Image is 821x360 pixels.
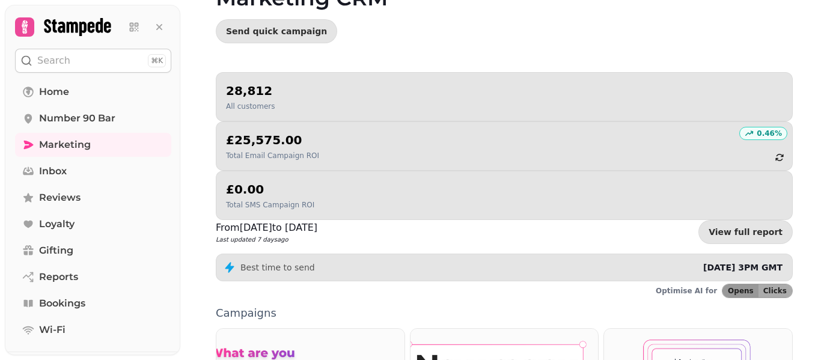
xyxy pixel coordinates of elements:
[728,287,754,294] span: Opens
[39,243,73,258] span: Gifting
[148,54,166,67] div: ⌘K
[39,138,91,152] span: Marketing
[39,270,78,284] span: Reports
[216,308,793,319] p: Campaigns
[226,200,314,210] p: Total SMS Campaign ROI
[39,191,81,205] span: Reviews
[226,181,314,198] h2: £0.00
[216,235,317,244] p: Last updated 7 days ago
[15,212,171,236] a: Loyalty
[15,159,171,183] a: Inbox
[698,220,793,244] a: View full report
[758,284,792,297] button: Clicks
[226,27,327,35] span: Send quick campaign
[15,239,171,263] a: Gifting
[722,284,758,297] button: Opens
[763,287,787,294] span: Clicks
[39,323,66,337] span: Wi-Fi
[216,221,317,235] p: From [DATE] to [DATE]
[39,85,69,99] span: Home
[15,49,171,73] button: Search⌘K
[226,102,275,111] p: All customers
[656,286,717,296] p: Optimise AI for
[216,19,337,43] button: Send quick campaign
[15,106,171,130] a: Number 90 Bar
[226,82,275,99] h2: 28,812
[757,129,782,138] p: 0.46 %
[703,263,783,272] span: [DATE] 3PM GMT
[15,80,171,104] a: Home
[15,133,171,157] a: Marketing
[37,53,70,68] p: Search
[226,151,319,160] p: Total Email Campaign ROI
[39,217,75,231] span: Loyalty
[39,111,115,126] span: Number 90 Bar
[240,261,315,273] p: Best time to send
[39,296,85,311] span: Bookings
[15,318,171,342] a: Wi-Fi
[39,164,67,178] span: Inbox
[769,147,790,168] button: refresh
[15,291,171,316] a: Bookings
[15,265,171,289] a: Reports
[226,132,319,148] h2: £25,575.00
[15,186,171,210] a: Reviews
